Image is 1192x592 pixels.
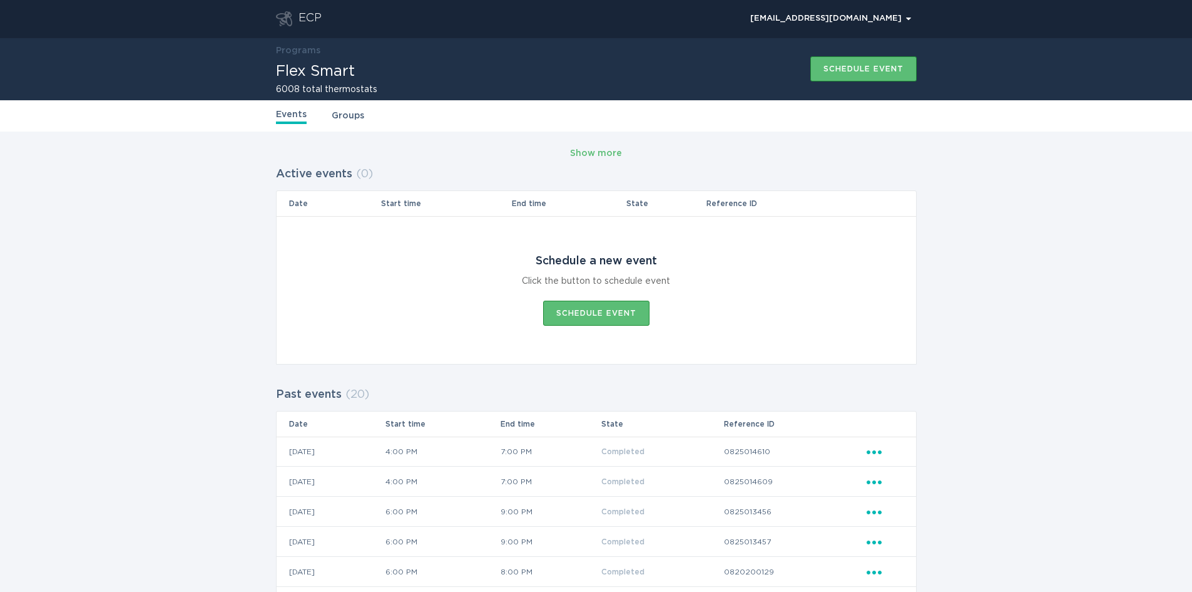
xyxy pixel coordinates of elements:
[277,412,916,437] tr: Table Headers
[867,565,904,579] div: Popover menu
[723,467,866,497] td: 0825014609
[276,85,377,94] h2: 6008 total thermostats
[750,15,911,23] div: [EMAIL_ADDRESS][DOMAIN_NAME]
[867,475,904,489] div: Popover menu
[277,497,916,527] tr: 83c2db59ba8c4d97b291f4d1550bd59e
[867,535,904,549] div: Popover menu
[522,274,670,288] div: Click the button to schedule event
[536,254,657,268] div: Schedule a new event
[723,412,866,437] th: Reference ID
[276,64,377,79] h1: Flex Smart
[823,65,904,73] div: Schedule event
[385,557,500,587] td: 6:00 PM
[298,11,322,26] div: ECP
[277,527,916,557] tr: 3edaacc6e5354e8680c94fc8027f5ca5
[867,505,904,519] div: Popover menu
[723,437,866,467] td: 0825014610
[385,527,500,557] td: 6:00 PM
[380,191,511,216] th: Start time
[556,309,636,317] div: Schedule event
[385,497,500,527] td: 6:00 PM
[626,191,706,216] th: State
[723,557,866,587] td: 0820200129
[385,467,500,497] td: 4:00 PM
[277,437,385,467] td: [DATE]
[601,538,644,546] span: Completed
[601,412,723,437] th: State
[810,56,917,81] button: Schedule event
[277,557,916,587] tr: 96aecb5e8460463e932c84668c2b395f
[385,412,500,437] th: Start time
[356,169,373,180] span: ( 0 )
[601,478,644,486] span: Completed
[345,389,369,400] span: ( 20 )
[570,147,622,160] div: Show more
[500,497,601,527] td: 9:00 PM
[570,144,622,163] button: Show more
[277,191,916,216] tr: Table Headers
[277,467,916,497] tr: f10b9073768a46eb83a4c3e8478c1f0e
[276,383,342,406] h2: Past events
[385,437,500,467] td: 4:00 PM
[500,557,601,587] td: 8:00 PM
[332,109,364,123] a: Groups
[500,527,601,557] td: 9:00 PM
[723,497,866,527] td: 0825013456
[706,191,866,216] th: Reference ID
[500,467,601,497] td: 7:00 PM
[277,191,381,216] th: Date
[500,437,601,467] td: 7:00 PM
[543,301,649,326] button: Schedule event
[867,445,904,459] div: Popover menu
[601,568,644,576] span: Completed
[745,9,917,28] div: Popover menu
[723,527,866,557] td: 0825013457
[276,163,352,185] h2: Active events
[276,46,320,55] a: Programs
[277,527,385,557] td: [DATE]
[276,11,292,26] button: Go to dashboard
[277,557,385,587] td: [DATE]
[745,9,917,28] button: Open user account details
[277,437,916,467] tr: 293a84bea25b4246afae04efc2a93e3a
[277,497,385,527] td: [DATE]
[276,108,307,124] a: Events
[511,191,626,216] th: End time
[500,412,601,437] th: End time
[601,448,644,455] span: Completed
[277,412,385,437] th: Date
[601,508,644,516] span: Completed
[277,467,385,497] td: [DATE]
